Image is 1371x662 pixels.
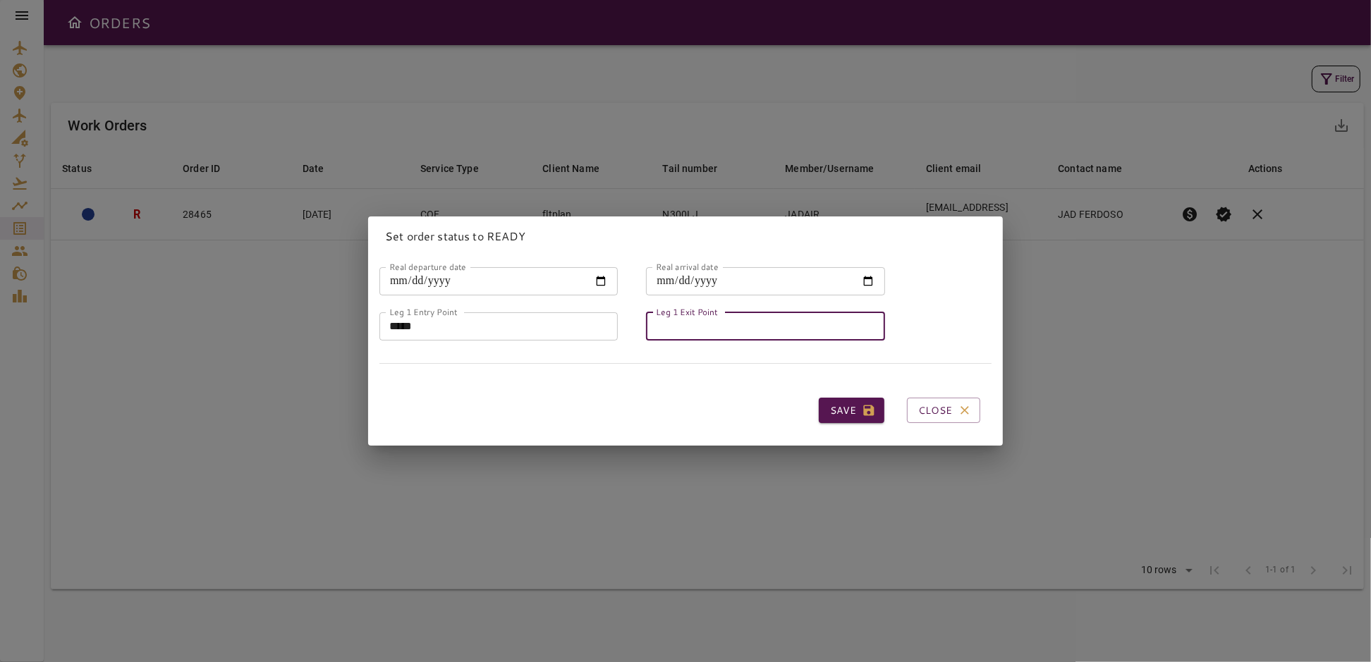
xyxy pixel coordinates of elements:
[656,306,718,318] label: Leg 1 Exit Point
[907,398,980,424] button: Close
[389,261,466,273] label: Real departure date
[819,398,884,424] button: Save
[389,306,457,318] label: Leg 1 Entry Point
[656,261,719,273] label: Real arrival date
[385,228,986,245] p: Set order status to READY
